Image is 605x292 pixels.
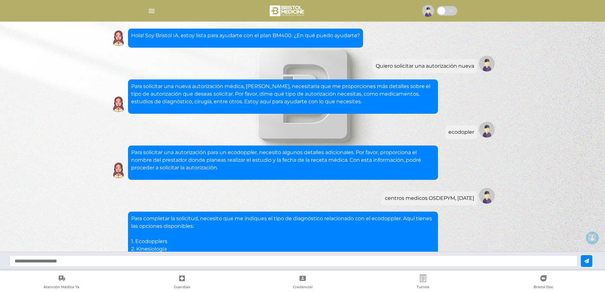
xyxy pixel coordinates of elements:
p: Hola! Soy Bristol IA, estoy lista para ayudarte con el plan BM400. ¿En qué puedo ayudarte? [131,32,360,39]
img: Tu imagen [479,56,495,71]
p: Para solicitar una nueva autorización médica, [PERSON_NAME], necesitaría que me proporciones más ... [131,83,435,105]
p: Para solicitar una autorización para un ecodoppler, necesito algunos detalles adicionales. Por fa... [131,149,435,172]
img: Cober IA [111,30,126,46]
a: Turnos [363,275,483,291]
a: Atención Médica Ya [1,275,122,291]
span: Guardias [174,285,190,290]
img: Cober IA [111,162,126,178]
img: Tu imagen [479,122,495,138]
div: centros medicos OSDEPYM, [DATE] [385,194,474,202]
span: Atención Médica Ya [44,285,79,290]
a: Bristol Doc [483,275,604,291]
span: Turnos [417,285,429,290]
span: Bristol Doc [534,285,553,290]
div: ecodopler [448,128,474,136]
img: Tu imagen [479,188,495,204]
a: Guardias [122,275,242,291]
img: bristol-medicine-blanco.png [269,3,306,18]
span: Credencial [293,285,313,290]
div: Quiero solicitar una autorización nueva [376,62,474,70]
button: ⬇️ [586,232,599,244]
img: Cober IA [111,96,126,112]
img: Cober_menu-lines-white.svg [148,7,156,15]
img: profile-placeholder.svg [422,5,434,17]
a: Credencial [242,275,363,291]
